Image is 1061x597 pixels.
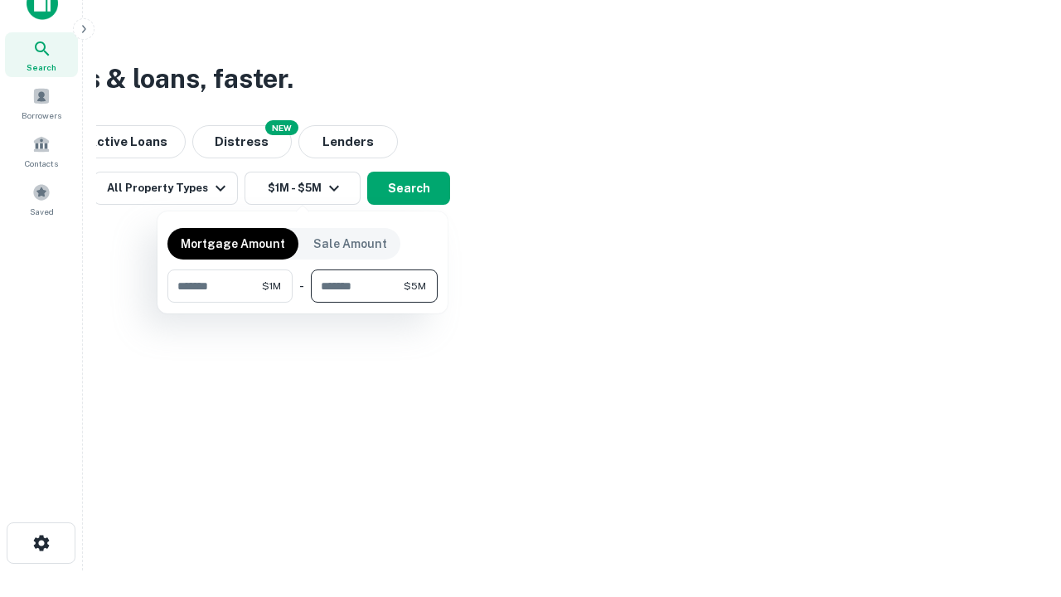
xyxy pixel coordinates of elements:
[262,279,281,294] span: $1M
[181,235,285,253] p: Mortgage Amount
[313,235,387,253] p: Sale Amount
[299,269,304,303] div: -
[978,464,1061,544] iframe: Chat Widget
[404,279,426,294] span: $5M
